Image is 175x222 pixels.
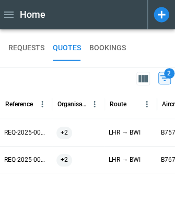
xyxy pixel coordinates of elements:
span: 2 [164,68,174,79]
button: REQUESTS [8,36,44,61]
span: +2 [56,119,72,146]
button: Reference column menu [35,97,50,112]
div: Route [110,101,126,108]
span: +2 [56,147,72,173]
button: Route column menu [139,97,154,112]
div: Organisations [57,101,87,108]
p: REQ-2025-003216 [4,128,48,137]
div: Reference [5,101,33,108]
h1: Home [20,8,45,21]
button: Organisations column menu [87,97,102,112]
p: LHR → BWI [109,156,141,164]
button: QUOTES [53,36,81,61]
button: BOOKINGS [89,36,126,61]
p: REQ-2025-003216 [4,156,48,164]
p: LHR → BWI [109,128,141,137]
